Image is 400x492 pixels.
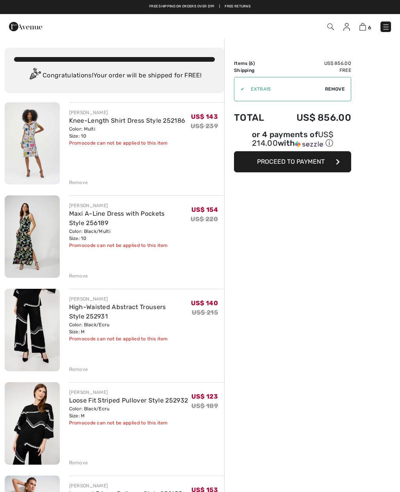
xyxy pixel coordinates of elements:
img: Loose Fit Striped Pullover Style 252932 [5,382,60,465]
div: Congratulations! Your order will be shipped for FREE! [14,68,215,84]
s: US$ 239 [191,122,218,130]
span: US$ 140 [191,299,218,307]
div: Remove [69,179,88,186]
div: Remove [69,272,88,279]
td: Items ( ) [234,60,276,67]
span: 6 [368,25,371,30]
div: Promocode can not be applied to this item [69,140,186,147]
div: [PERSON_NAME] [69,295,191,302]
div: or 4 payments ofUS$ 214.00withSezzle Click to learn more about Sezzle [234,131,351,151]
a: Maxi A-Line Dress with Pockets Style 256189 [69,210,165,227]
img: Shopping Bag [359,23,366,30]
span: Proceed to Payment [257,158,325,165]
div: [PERSON_NAME] [69,109,186,116]
span: US$ 154 [191,206,218,213]
td: Free [276,67,351,74]
div: Color: Black/Multi Size: 10 [69,228,191,242]
div: [PERSON_NAME] [69,202,191,209]
img: 1ère Avenue [9,19,42,34]
div: ✔ [234,86,245,93]
s: US$ 189 [191,402,218,410]
div: Remove [69,366,88,373]
img: Congratulation2.svg [27,68,43,84]
span: | [219,4,220,9]
a: 6 [359,22,371,31]
div: Color: Multi Size: 10 [69,125,186,140]
div: Remove [69,459,88,466]
a: Free shipping on orders over $99 [149,4,214,9]
a: High-Waisted Abstract Trousers Style 252931 [69,303,166,320]
div: Color: Black/Ecru Size: M [69,321,191,335]
button: Proceed to Payment [234,151,351,172]
img: Menu [382,23,390,31]
td: US$ 856.00 [276,104,351,131]
img: My Info [343,23,350,31]
a: 1ère Avenue [9,22,42,30]
img: Maxi A-Line Dress with Pockets Style 256189 [5,195,60,278]
div: Promocode can not be applied to this item [69,335,191,342]
td: Shipping [234,67,276,74]
span: US$ 214.00 [252,130,333,148]
img: Search [327,23,334,30]
div: or 4 payments of with [234,131,351,148]
div: Promocode can not be applied to this item [69,242,191,249]
span: Remove [325,86,345,93]
div: [PERSON_NAME] [69,482,183,489]
img: High-Waisted Abstract Trousers Style 252931 [5,289,60,371]
s: US$ 220 [191,215,218,223]
img: Sezzle [295,141,323,148]
td: Total [234,104,276,131]
a: Knee-Length Shirt Dress Style 252186 [69,117,186,124]
a: Free Returns [225,4,251,9]
a: Loose Fit Striped Pullover Style 252932 [69,397,188,404]
span: US$ 143 [191,113,218,120]
span: 6 [250,61,253,66]
input: Promo code [245,77,325,101]
img: Knee-Length Shirt Dress Style 252186 [5,102,60,184]
div: [PERSON_NAME] [69,389,188,396]
td: US$ 856.00 [276,60,351,67]
span: US$ 123 [191,393,218,400]
div: Color: Black/Ecru Size: M [69,405,188,419]
div: Promocode can not be applied to this item [69,419,188,426]
s: US$ 215 [192,309,218,316]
